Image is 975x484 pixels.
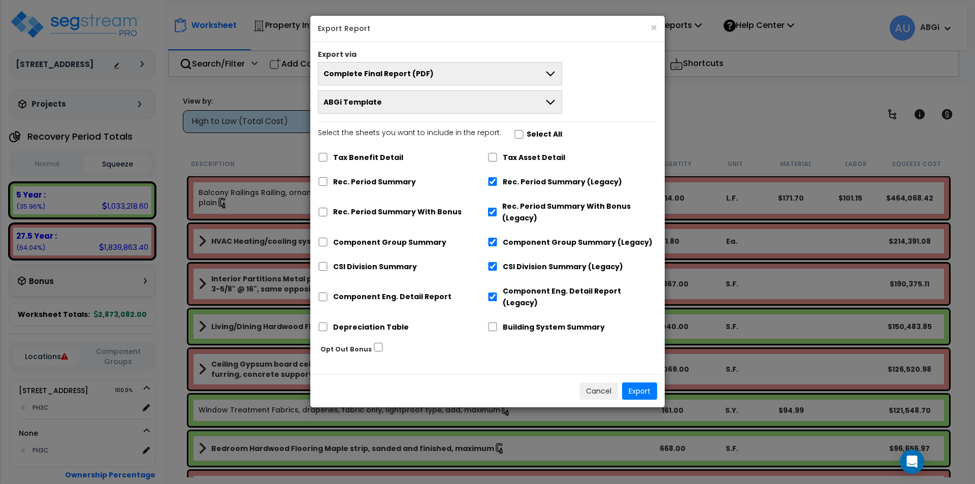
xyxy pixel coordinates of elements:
label: Export via [318,49,356,59]
p: Select the sheets you want to include in the report: [318,127,501,139]
label: Rec. Period Summary With Bonus [333,206,462,218]
button: Complete Final Report (PDF) [318,62,562,85]
label: Component Group Summary (Legacy) [503,237,653,248]
label: CSI Division Summary (Legacy) [503,261,623,273]
button: Cancel [579,382,618,400]
label: Tax Asset Detail [503,152,565,164]
div: Open Intercom Messenger [900,449,924,474]
label: Component Eng. Detail Report (Legacy) [503,285,657,309]
label: Rec. Period Summary (Legacy) [503,176,622,188]
button: × [651,22,657,33]
label: Component Group Summary [333,237,446,248]
button: ABGi Template [318,90,562,114]
label: Depreciation Table [333,321,409,333]
label: Building System Summary [503,321,605,333]
label: Rec. Period Summary [333,176,416,188]
label: Tax Benefit Detail [333,152,403,164]
span: Complete Final Report (PDF) [323,69,434,79]
label: Rec. Period Summary With Bonus (Legacy) [502,201,657,224]
label: Component Eng. Detail Report [333,291,451,303]
input: Select the sheets you want to include in the report:Select All [514,130,524,139]
label: Opt Out Bonus [320,343,372,355]
span: ABGi Template [323,97,382,107]
label: CSI Division Summary [333,261,417,273]
h5: Export Report [318,23,657,34]
label: Select All [527,128,562,140]
button: Export [622,382,657,400]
